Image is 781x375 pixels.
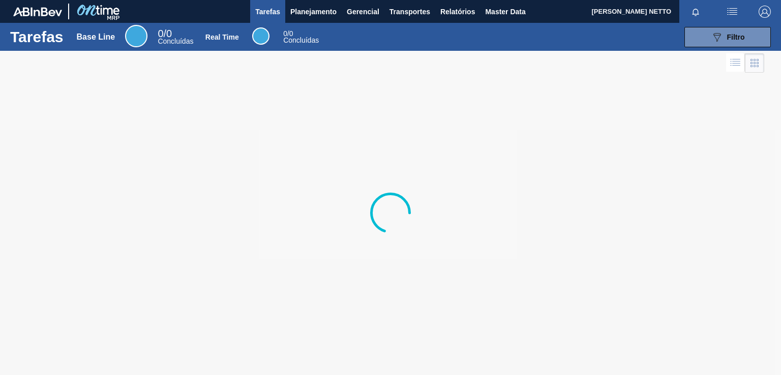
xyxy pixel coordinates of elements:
[684,27,771,47] button: Filtro
[125,25,147,47] div: Base Line
[255,6,280,18] span: Tarefas
[158,28,163,39] span: 0
[759,6,771,18] img: Logout
[440,6,475,18] span: Relatórios
[158,28,172,39] span: / 0
[283,29,287,38] span: 0
[283,29,293,38] span: / 0
[13,7,62,16] img: TNhmsLtSVTkK8tSr43FrP2fwEKptu5GPRR3wAAAABJRU5ErkJggg==
[158,37,193,45] span: Concluídas
[283,30,319,44] div: Real Time
[485,6,525,18] span: Master Data
[679,5,712,19] button: Notificações
[77,33,115,42] div: Base Line
[158,29,193,45] div: Base Line
[205,33,239,41] div: Real Time
[726,6,738,18] img: userActions
[283,36,319,44] span: Concluídas
[252,27,269,45] div: Real Time
[290,6,337,18] span: Planejamento
[389,6,430,18] span: Transportes
[347,6,379,18] span: Gerencial
[10,31,64,43] h1: Tarefas
[727,33,745,41] span: Filtro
